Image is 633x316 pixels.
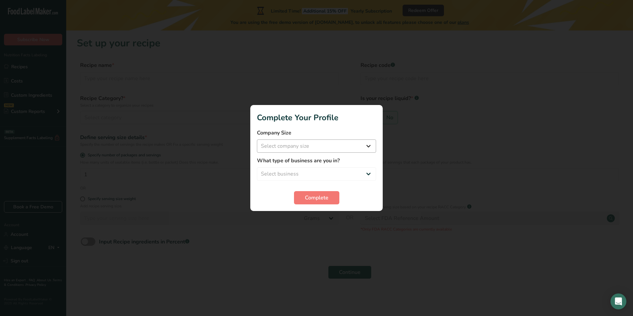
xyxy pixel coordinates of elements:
label: Company Size [257,129,376,137]
span: Complete [305,194,328,202]
h1: Complete Your Profile [257,112,376,124]
div: Open Intercom Messenger [610,293,626,309]
button: Complete [294,191,339,204]
label: What type of business are you in? [257,157,376,165]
